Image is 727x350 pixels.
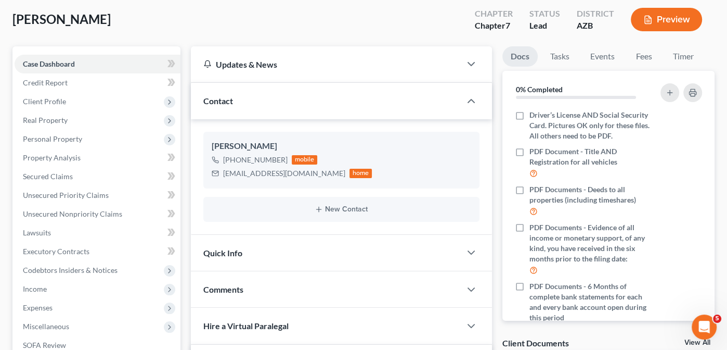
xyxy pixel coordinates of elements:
[203,321,289,331] span: Hire a Virtual Paralegal
[529,184,653,205] span: PDF Documents - Deeds to all properties (including timeshares)
[502,337,569,348] div: Client Documents
[529,146,653,167] span: PDF Document - Title AND Registration for all vehicles
[223,155,288,165] div: [PHONE_NUMBER]
[15,223,180,242] a: Lawsuits
[23,247,89,256] span: Executory Contracts
[582,46,623,67] a: Events
[203,284,243,294] span: Comments
[203,248,242,258] span: Quick Info
[577,8,614,20] div: District
[529,222,653,264] span: PDF Documents - Evidence of all income or monetary support, of any kind, you have received in the...
[665,46,702,67] a: Timer
[475,20,513,32] div: Chapter
[15,55,180,73] a: Case Dashboard
[15,205,180,223] a: Unsecured Nonpriority Claims
[23,172,73,181] span: Secured Claims
[292,155,318,165] div: mobile
[631,8,702,31] button: Preview
[23,341,66,349] span: SOFA Review
[577,20,614,32] div: AZB
[529,20,560,32] div: Lead
[502,46,538,67] a: Docs
[23,266,118,274] span: Codebtors Insiders & Notices
[23,134,82,143] span: Personal Property
[542,46,578,67] a: Tasks
[23,191,109,199] span: Unsecured Priority Claims
[529,8,560,20] div: Status
[15,242,180,261] a: Executory Contracts
[15,73,180,92] a: Credit Report
[23,78,68,87] span: Credit Report
[15,167,180,186] a: Secured Claims
[212,205,471,214] button: New Contact
[203,96,233,106] span: Contact
[23,284,47,293] span: Income
[15,186,180,205] a: Unsecured Priority Claims
[23,303,53,312] span: Expenses
[23,97,66,106] span: Client Profile
[23,116,68,124] span: Real Property
[627,46,660,67] a: Fees
[12,11,111,27] span: [PERSON_NAME]
[516,85,563,94] strong: 0% Completed
[349,169,372,178] div: home
[692,315,717,340] iframe: Intercom live chat
[23,209,122,218] span: Unsecured Nonpriority Claims
[529,110,653,141] span: Driver’s License AND Social Security Card. Pictures OK only for these files. All others need to b...
[212,140,471,153] div: [PERSON_NAME]
[23,322,69,331] span: Miscellaneous
[529,281,653,323] span: PDF Documents - 6 Months of complete bank statements for each and every bank account open during ...
[23,59,75,68] span: Case Dashboard
[23,153,81,162] span: Property Analysis
[15,148,180,167] a: Property Analysis
[505,20,510,30] span: 7
[684,339,710,346] a: View All
[713,315,721,323] span: 5
[223,168,345,179] div: [EMAIL_ADDRESS][DOMAIN_NAME]
[475,8,513,20] div: Chapter
[23,228,51,237] span: Lawsuits
[203,59,448,70] div: Updates & News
